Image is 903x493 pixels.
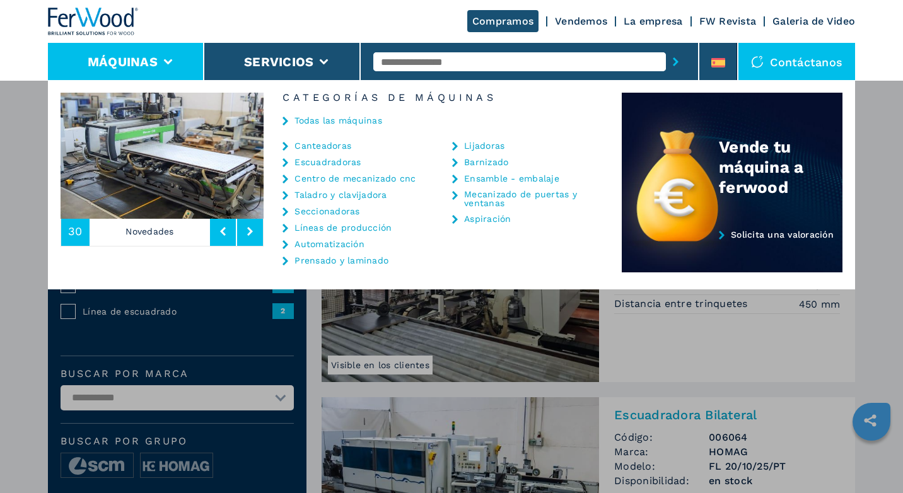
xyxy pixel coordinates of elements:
a: Taladro y clavijadora [294,190,387,199]
a: FW Revista [699,15,757,27]
img: image [264,93,467,219]
a: Barnizado [464,158,508,166]
a: Canteadoras [294,141,351,150]
a: Seccionadoras [294,207,359,216]
a: Vendemos [555,15,607,27]
img: image [61,93,264,219]
a: La empresa [624,15,683,27]
a: Automatización [294,240,364,248]
a: Centro de mecanizado cnc [294,174,416,183]
img: Ferwood [48,8,139,35]
button: submit-button [666,47,685,76]
span: 30 [68,226,83,237]
button: Máquinas [88,54,158,69]
a: Líneas de producción [294,223,392,232]
button: Servicios [244,54,313,69]
a: Compramos [467,10,539,32]
a: Todas las máquinas [294,116,382,125]
a: Galeria de Video [772,15,855,27]
p: Novedades [90,217,211,246]
img: Contáctanos [751,55,764,68]
a: Aspiración [464,214,511,223]
a: Ensamble - embalaje [464,174,559,183]
a: Prensado y laminado [294,256,388,265]
a: Mecanizado de puertas y ventanas [464,190,590,207]
a: Escuadradoras [294,158,361,166]
a: Lijadoras [464,141,504,150]
h6: Categorías de máquinas [264,93,622,103]
a: Solicita una valoración [622,229,842,273]
div: Vende tu máquina a ferwood [719,137,842,197]
div: Contáctanos [738,43,855,81]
